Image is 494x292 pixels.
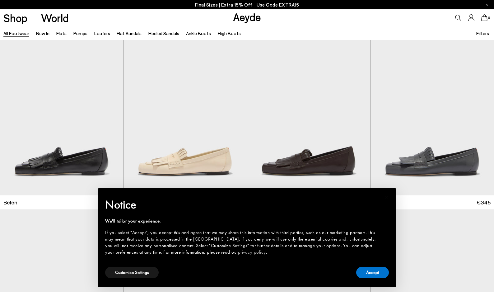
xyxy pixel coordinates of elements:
[105,218,379,224] div: We'll tailor your experience.
[384,193,389,202] span: ×
[238,249,266,255] a: privacy policy
[379,190,394,205] button: Close this notice
[105,267,159,278] button: Customize Settings
[356,267,389,278] button: Accept
[105,229,379,256] div: If you select "Accept", you accept this and agree that we may share this information with third p...
[105,197,379,213] h2: Notice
